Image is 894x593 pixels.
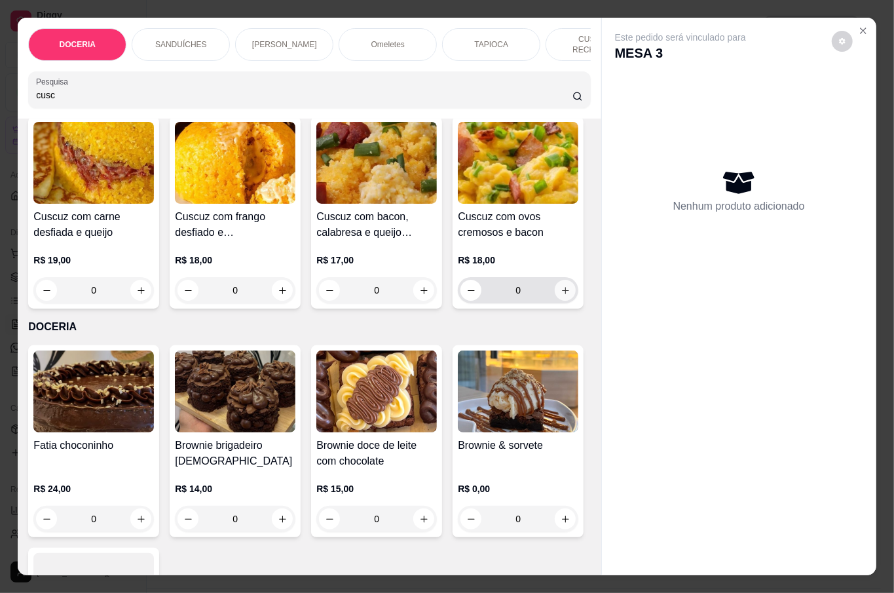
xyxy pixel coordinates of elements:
h4: Brownie doce de leite com chocolate [316,438,437,469]
h4: Brownie brigadeiro [DEMOGRAPHIC_DATA] [175,438,295,469]
p: R$ 19,00 [33,254,154,267]
p: R$ 15,00 [316,482,437,495]
button: increase-product-quantity [555,280,576,301]
p: DOCERIA [60,39,96,50]
button: increase-product-quantity [272,508,293,529]
p: Nenhum produto adicionado [673,199,805,214]
p: DOCERIA [28,319,590,335]
p: R$ 14,00 [175,482,295,495]
p: R$ 17,00 [316,254,437,267]
button: increase-product-quantity [272,280,293,301]
button: decrease-product-quantity [36,280,57,301]
button: decrease-product-quantity [177,280,198,301]
h4: Cuscuz com ovos cremosos e bacon [458,209,578,240]
img: product-image [316,122,437,204]
img: product-image [175,122,295,204]
p: [PERSON_NAME] [252,39,317,50]
p: TAPIOCA [474,39,508,50]
img: product-image [175,351,295,432]
img: product-image [458,351,578,432]
button: decrease-product-quantity [319,280,340,301]
p: R$ 18,00 [175,254,295,267]
p: R$ 0,00 [458,482,578,495]
img: product-image [33,351,154,432]
label: Pesquisa [36,76,73,87]
input: Pesquisa [36,88,572,102]
p: SANDUÍCHES [155,39,207,50]
button: decrease-product-quantity [319,508,340,529]
img: product-image [458,122,578,204]
p: CUSCUZ RECHEADO [557,34,633,55]
button: increase-product-quantity [130,280,151,301]
h4: Cuscuz com bacon, calabresa e queijo mussarela [316,209,437,240]
p: R$ 24,00 [33,482,154,495]
button: increase-product-quantity [413,280,434,301]
h4: Brownie & sorvete [458,438,578,453]
h4: Cuscuz com frango desfiado e [PERSON_NAME] [175,209,295,240]
p: MESA 3 [615,44,746,62]
p: Este pedido será vinculado para [615,31,746,44]
button: Close [853,20,874,41]
img: product-image [33,122,154,204]
p: R$ 18,00 [458,254,578,267]
button: increase-product-quantity [130,508,151,529]
button: decrease-product-quantity [832,31,853,52]
button: decrease-product-quantity [36,508,57,529]
p: Omeletes [371,39,405,50]
h4: Cuscuz com carne desfiada e queijo [33,209,154,240]
button: decrease-product-quantity [177,508,198,529]
h4: Fatia choconinho [33,438,154,453]
img: product-image [316,351,437,432]
button: increase-product-quantity [413,508,434,529]
button: decrease-product-quantity [460,280,481,301]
